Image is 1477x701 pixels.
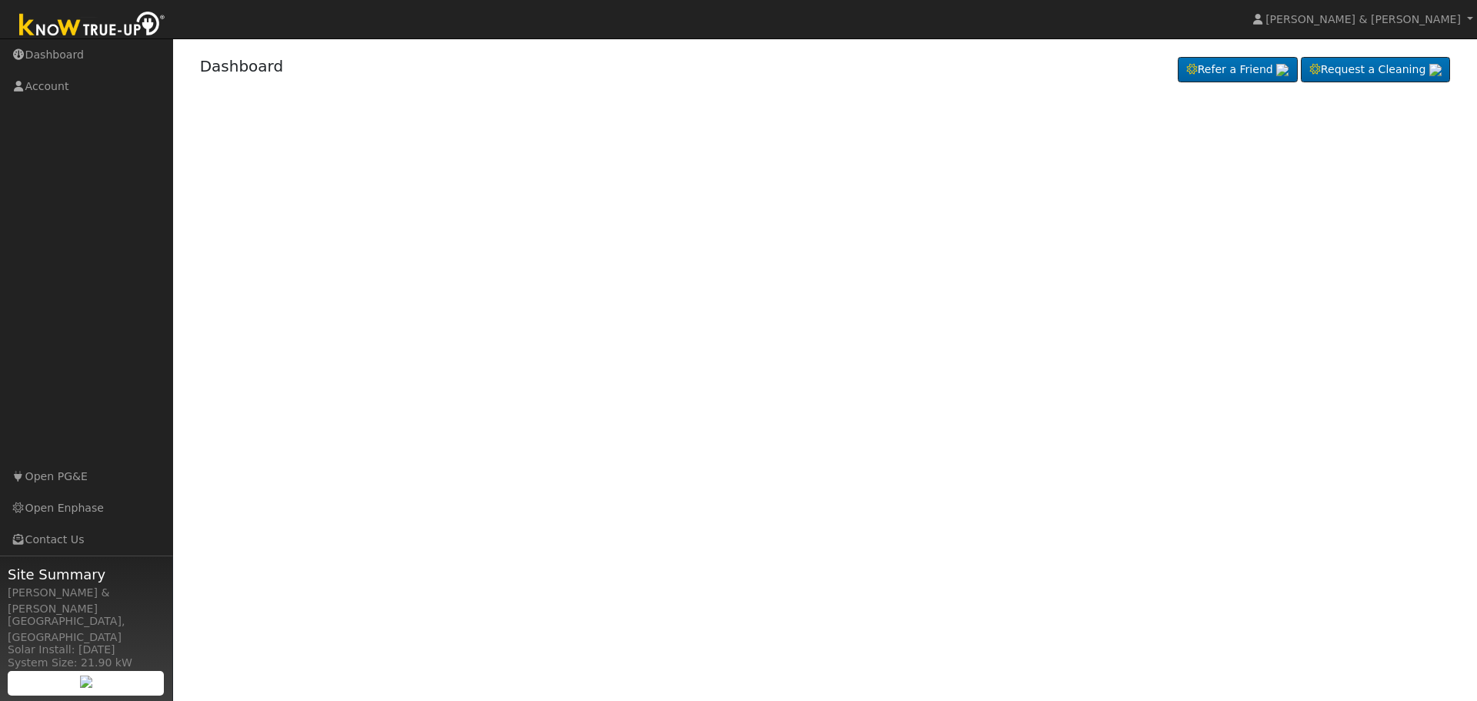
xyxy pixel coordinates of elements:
img: retrieve [1276,64,1289,76]
span: [PERSON_NAME] & [PERSON_NAME] [1265,13,1461,25]
a: Refer a Friend [1178,57,1298,83]
a: Dashboard [200,57,284,75]
span: Site Summary [8,564,165,585]
a: Request a Cleaning [1301,57,1450,83]
img: Know True-Up [12,8,173,43]
img: retrieve [80,676,92,688]
div: Solar Install: [DATE] [8,642,165,658]
div: System Size: 21.90 kW [8,655,165,671]
div: [PERSON_NAME] & [PERSON_NAME] [8,585,165,617]
div: [GEOGRAPHIC_DATA], [GEOGRAPHIC_DATA] [8,613,165,646]
img: retrieve [1429,64,1442,76]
